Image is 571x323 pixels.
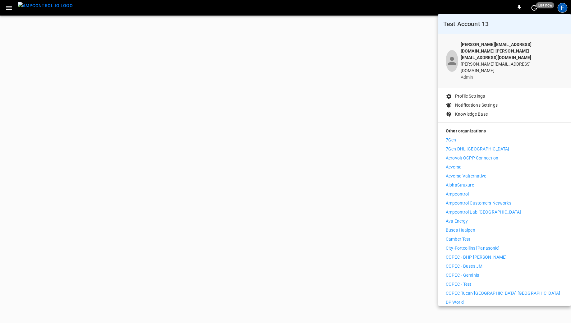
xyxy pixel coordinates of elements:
p: Profile Settings [455,93,485,99]
p: Ava Energy [446,218,468,224]
p: Notifications Settings [455,102,498,108]
p: 7Gen DHL [GEOGRAPHIC_DATA] [446,146,509,152]
p: 7Gen [446,137,456,143]
b: [PERSON_NAME][EMAIL_ADDRESS][DOMAIN_NAME] [PERSON_NAME][EMAIL_ADDRESS][DOMAIN_NAME] [461,42,532,60]
p: COPEC - Test [446,281,472,288]
p: Ampcontrol [446,191,469,197]
p: COPEC - Geminis [446,272,479,279]
p: City-Fortcollins [Panasonic] [446,245,500,251]
p: COPEC - Buses JM [446,263,482,270]
p: DP World [446,299,464,306]
p: AlphaStruxure [446,182,474,188]
p: Ampcontrol Customers Networks [446,200,511,206]
p: COPEC - BHP [PERSON_NAME] [446,254,507,261]
p: Camber Test [446,236,470,242]
h6: Test Account 13 [443,19,566,29]
p: [PERSON_NAME][EMAIL_ADDRESS][DOMAIN_NAME] [461,61,564,74]
p: Other organizations [446,128,564,137]
p: admin [461,74,564,81]
p: Ampcontrol Lab [GEOGRAPHIC_DATA] [446,209,521,215]
p: Aeversa [446,164,462,170]
p: Buses Hualpen [446,227,475,233]
p: Aerovolt OCPP Connection [446,155,498,161]
p: Knowledge Base [455,111,488,118]
p: COPEC Tucar/[GEOGRAPHIC_DATA] [GEOGRAPHIC_DATA] [446,290,560,297]
p: Aeversa Valternative [446,173,486,179]
div: profile-icon [446,50,458,72]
